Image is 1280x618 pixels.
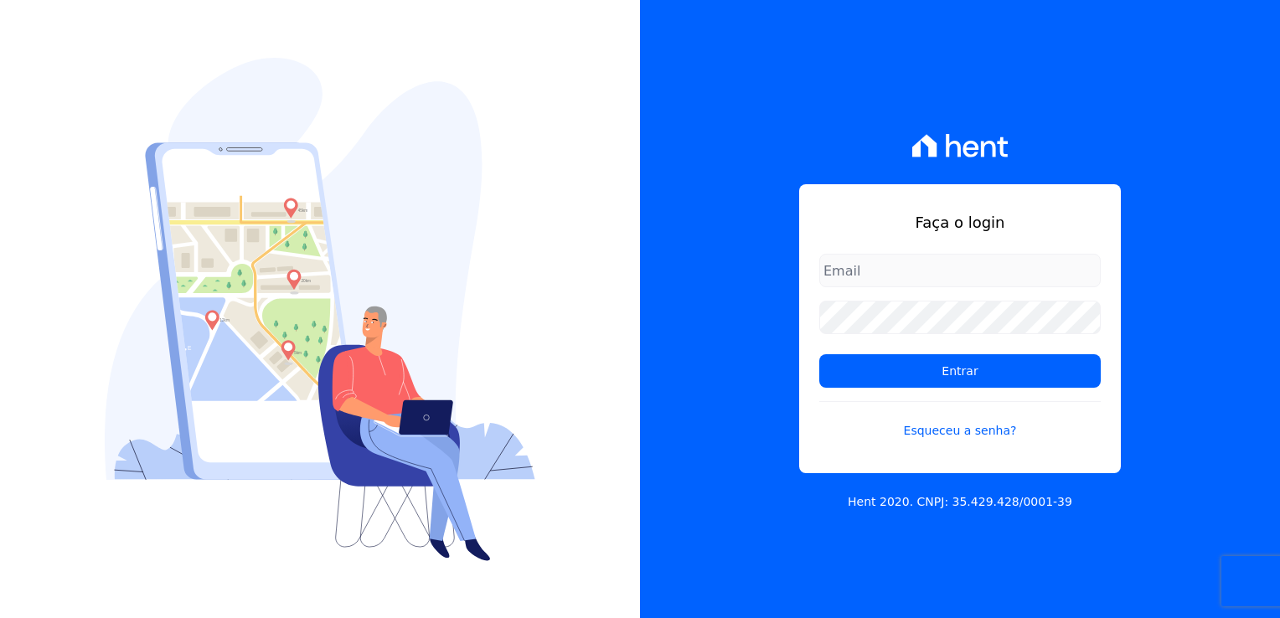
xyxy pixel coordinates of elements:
[819,354,1101,388] input: Entrar
[819,254,1101,287] input: Email
[819,401,1101,440] a: Esqueceu a senha?
[819,211,1101,234] h1: Faça o login
[848,493,1072,511] p: Hent 2020. CNPJ: 35.429.428/0001-39
[105,58,535,561] img: Login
